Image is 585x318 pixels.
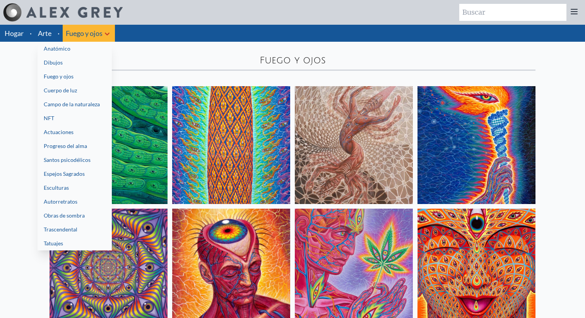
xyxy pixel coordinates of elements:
a: Espejos Sagrados [38,167,112,181]
a: Autorretratos [38,195,112,209]
font: Santos psicodélicos [44,156,91,163]
font: Cuerpo de luz [44,87,77,94]
a: Esculturas [38,181,112,195]
a: NFT [38,111,112,125]
a: Anatómico [38,42,112,56]
a: Tatuajes [38,236,112,250]
font: Progreso del alma [44,143,87,149]
font: Autorretratos [44,198,77,205]
font: Trascendental [44,226,77,233]
a: Progreso del alma [38,139,112,153]
a: Dibujos [38,56,112,70]
font: Campo de la naturaleza [44,101,100,107]
a: Obras de sombra [38,209,112,223]
font: Actuaciones [44,129,74,135]
font: Espejos Sagrados [44,170,85,177]
a: Cuerpo de luz [38,83,112,97]
font: Obras de sombra [44,212,85,219]
a: Trascendental [38,223,112,236]
a: Actuaciones [38,125,112,139]
a: Santos psicodélicos [38,153,112,167]
font: Esculturas [44,184,69,191]
font: Dibujos [44,59,63,66]
font: NFT [44,115,54,121]
a: Fuego y ojos [38,70,112,83]
font: Tatuajes [44,240,63,247]
font: Anatómico [44,45,70,52]
font: Fuego y ojos [44,73,74,80]
a: Campo de la naturaleza [38,97,112,111]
